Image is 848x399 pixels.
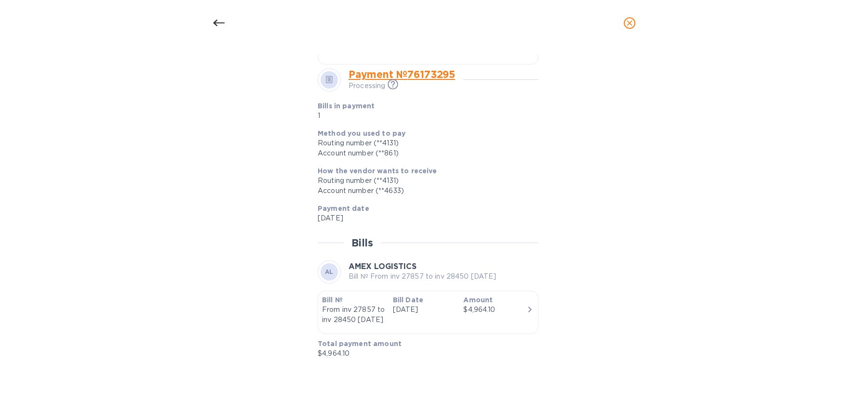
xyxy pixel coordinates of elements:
div: Routing number (**4131) [318,176,531,186]
button: close [618,12,641,35]
b: Amount [463,296,493,304]
p: Bill № From inv 27857 to inv 28450 [DATE] [349,271,496,282]
b: AL [325,268,334,275]
b: Bills in payment [318,102,375,110]
p: [DATE] [393,305,456,315]
b: Method you used to pay [318,129,405,137]
button: Bill №From inv 27857 to inv 28450 [DATE]Bill Date[DATE]Amount$4,964.10 [318,291,538,334]
div: Account number (**861‬) [318,148,531,158]
div: $4,964.10 [463,305,526,315]
p: Processing [349,81,385,91]
b: How the vendor wants to receive [318,167,437,175]
b: Bill Date [393,296,423,304]
a: Payment № 76173295 [349,68,455,80]
p: From inv 27857 to inv 28450 [DATE] [322,305,385,325]
b: Payment date [318,205,369,212]
p: 1 [318,111,460,121]
b: Total payment amount [318,340,402,348]
p: [DATE] [318,213,531,223]
b: AMEX LOGISTICS [349,262,417,271]
b: Bill № [322,296,343,304]
div: Account number (**4633) [318,186,531,196]
div: Routing number (**4131) [318,138,531,148]
p: $4,964.10 [318,348,531,359]
h2: Bills [351,237,373,249]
